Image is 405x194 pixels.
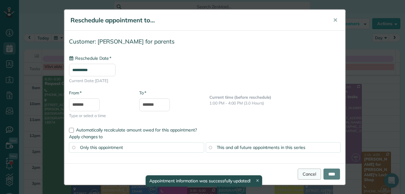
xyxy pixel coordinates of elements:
p: 1:00 PM - 4:00 PM (3.0 Hours) [209,100,341,106]
label: Reschedule Date [69,55,111,61]
label: To [139,90,146,96]
span: Type or select a time [69,113,130,119]
h4: Customer: [PERSON_NAME] for parents [69,38,341,45]
span: Only this appointment [80,145,123,150]
b: Current time (before reschedule) [209,95,271,100]
h5: Reschedule appointment to... [71,16,324,25]
div: Appointment information was successfully updated! [146,175,262,187]
span: Automatically recalculate amount owed for this appointment? [76,127,197,133]
span: Current Date: [DATE] [69,78,341,84]
label: Apply changes to [69,134,341,140]
span: This and all future appointments in this series [217,145,305,150]
a: Cancel [298,169,321,180]
input: This and all future appointments in this series [209,146,212,149]
input: Only this appointment [72,146,75,149]
span: ✕ [333,17,338,24]
label: From [69,90,82,96]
